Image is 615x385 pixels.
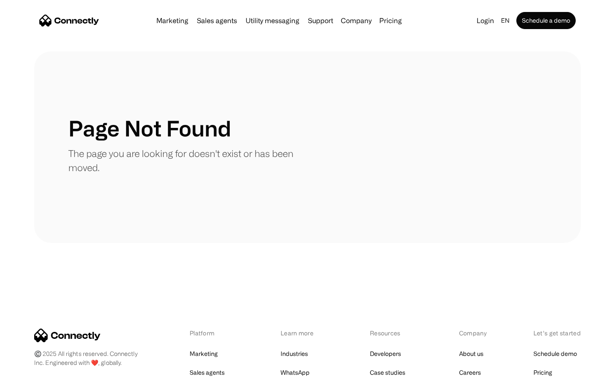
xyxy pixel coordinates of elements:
[370,348,401,360] a: Developers
[305,17,337,24] a: Support
[473,15,498,27] a: Login
[341,15,372,27] div: Company
[370,329,415,338] div: Resources
[370,367,405,379] a: Case studies
[281,329,325,338] div: Learn more
[190,329,236,338] div: Platform
[533,348,577,360] a: Schedule demo
[190,367,225,379] a: Sales agents
[516,12,576,29] a: Schedule a demo
[281,348,308,360] a: Industries
[281,367,310,379] a: WhatsApp
[459,348,483,360] a: About us
[68,146,307,175] p: The page you are looking for doesn't exist or has been moved.
[9,369,51,382] aside: Language selected: English
[459,329,489,338] div: Company
[242,17,303,24] a: Utility messaging
[68,115,231,141] h1: Page Not Found
[190,348,218,360] a: Marketing
[501,15,510,27] div: en
[533,329,581,338] div: Let’s get started
[17,370,51,382] ul: Language list
[193,17,240,24] a: Sales agents
[533,367,552,379] a: Pricing
[459,367,481,379] a: Careers
[376,17,405,24] a: Pricing
[153,17,192,24] a: Marketing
